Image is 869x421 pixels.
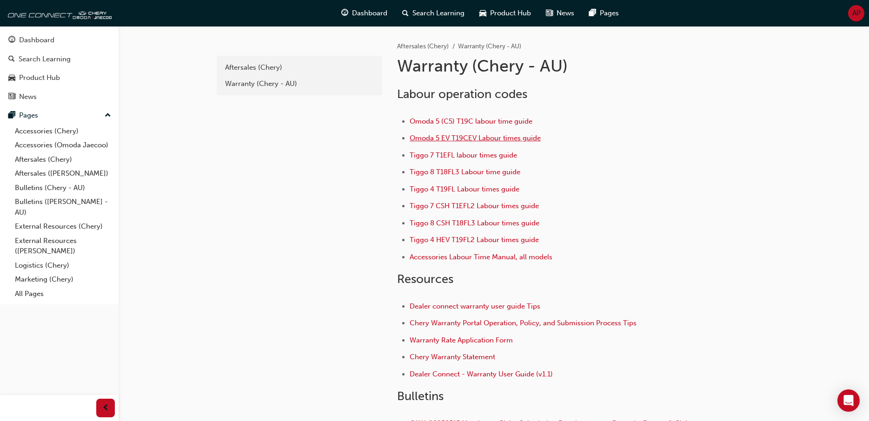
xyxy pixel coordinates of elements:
[410,319,637,327] a: Chery Warranty Portal Operation, Policy, and Submission Process Tips
[397,56,702,76] h1: Warranty (Chery - AU)
[4,30,115,107] button: DashboardSearch LearningProduct HubNews
[600,8,619,19] span: Pages
[19,110,38,121] div: Pages
[334,4,395,23] a: guage-iconDashboard
[410,353,495,361] a: Chery Warranty Statement
[410,151,517,159] a: Tiggo 7 T1EFL labour times guide
[4,69,115,86] a: Product Hub
[410,117,532,125] a: Omoda 5 (C5) T19C labour time guide
[589,7,596,19] span: pages-icon
[538,4,582,23] a: news-iconNews
[11,272,115,287] a: Marketing (Chery)
[402,7,409,19] span: search-icon
[410,219,539,227] a: Tiggo 8 CSH T18FL3 Labour times guide
[397,87,527,101] span: Labour operation codes
[582,4,626,23] a: pages-iconPages
[11,258,115,273] a: Logistics (Chery)
[11,234,115,258] a: External Resources ([PERSON_NAME])
[220,76,378,92] a: Warranty (Chery - AU)
[395,4,472,23] a: search-iconSearch Learning
[4,107,115,124] button: Pages
[410,185,519,193] a: Tiggo 4 T19FL Labour times guide
[11,152,115,167] a: Aftersales (Chery)
[11,287,115,301] a: All Pages
[837,389,860,412] div: Open Intercom Messenger
[105,110,111,122] span: up-icon
[225,79,374,89] div: Warranty (Chery - AU)
[546,7,553,19] span: news-icon
[410,168,520,176] a: Tiggo 8 T18FL3 Labour time guide
[11,138,115,152] a: Accessories (Omoda Jaecoo)
[19,35,54,46] div: Dashboard
[19,92,37,102] div: News
[410,302,540,310] a: Dealer connect warranty user guide Tips
[19,54,71,65] div: Search Learning
[410,370,553,378] a: Dealer Connect - Warranty User Guide (v1.1)
[8,36,15,45] span: guage-icon
[852,8,861,19] span: AP
[472,4,538,23] a: car-iconProduct Hub
[11,166,115,181] a: Aftersales ([PERSON_NAME])
[5,4,112,22] img: oneconnect
[410,253,552,261] a: Accessories Labour Time Manual, all models
[412,8,464,19] span: Search Learning
[410,236,539,244] a: Tiggo 4 HEV T19FL2 Labour times guide
[490,8,531,19] span: Product Hub
[220,59,378,76] a: Aftersales (Chery)
[458,41,521,52] li: Warranty (Chery - AU)
[410,134,541,142] a: Omoda 5 EV T19CEV Labour times guide
[410,202,539,210] a: Tiggo 7 CSH T1EFL2 Labour times guide
[341,7,348,19] span: guage-icon
[4,88,115,105] a: News
[8,93,15,101] span: news-icon
[352,8,387,19] span: Dashboard
[4,51,115,68] a: Search Learning
[19,72,60,83] div: Product Hub
[8,74,15,82] span: car-icon
[4,32,115,49] a: Dashboard
[11,195,115,219] a: Bulletins ([PERSON_NAME] - AU)
[479,7,486,19] span: car-icon
[8,112,15,120] span: pages-icon
[11,219,115,234] a: External Resources (Chery)
[11,124,115,138] a: Accessories (Chery)
[557,8,574,19] span: News
[397,389,444,403] span: Bulletins
[102,402,109,414] span: prev-icon
[11,181,115,195] a: Bulletins (Chery - AU)
[397,42,449,50] a: Aftersales (Chery)
[848,5,864,21] button: AP
[225,62,374,73] div: Aftersales (Chery)
[410,336,513,344] a: Warranty Rate Application Form
[397,272,453,286] span: Resources
[8,55,15,64] span: search-icon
